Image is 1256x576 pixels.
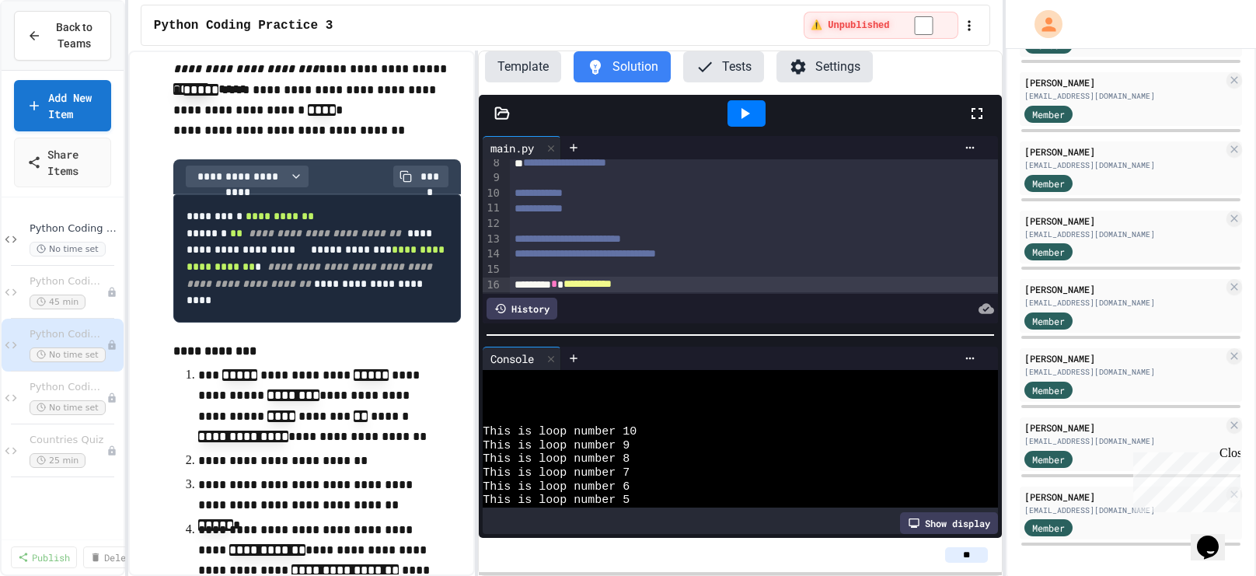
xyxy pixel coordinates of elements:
span: This is loop number 10 [483,425,637,439]
div: 17 [483,292,502,308]
span: Member [1032,107,1065,121]
span: 25 min [30,453,85,468]
span: No time set [30,347,106,362]
div: 12 [483,216,502,232]
div: main.py [483,136,561,159]
div: Show display [900,512,998,534]
div: [EMAIL_ADDRESS][DOMAIN_NAME] [1024,504,1223,516]
button: Solution [574,51,671,82]
input: publish toggle [896,16,952,35]
div: Chat with us now!Close [6,6,107,99]
div: 11 [483,201,502,216]
div: My Account [1018,6,1066,42]
span: Member [1032,452,1065,466]
span: Python Coding Practice 4 [30,381,106,394]
div: 8 [483,155,502,171]
span: Back to Teams [51,19,98,52]
div: [EMAIL_ADDRESS][DOMAIN_NAME] [1024,159,1223,171]
div: Console [483,351,542,367]
span: This is loop number 5 [483,494,630,508]
a: Add New Item [14,80,111,131]
span: Python Coding Practice 3 [30,328,106,341]
span: This is loop number 6 [483,480,630,494]
button: Tests [683,51,764,82]
span: Member [1032,245,1065,259]
span: Member [1032,314,1065,328]
button: Settings [776,51,873,82]
span: Member [1032,176,1065,190]
div: [EMAIL_ADDRESS][DOMAIN_NAME] [1024,229,1223,240]
div: 15 [483,262,502,278]
span: Python Coding Practice 3 [154,16,333,35]
span: ⚠️ Unpublished [811,19,889,32]
div: [EMAIL_ADDRESS][DOMAIN_NAME] [1024,297,1223,309]
div: Unpublished [106,340,117,351]
span: This is loop number 8 [483,452,630,466]
div: Unpublished [106,287,117,298]
span: This is loop number 9 [483,439,630,453]
div: [PERSON_NAME] [1024,351,1223,365]
div: History [487,298,557,319]
div: [PERSON_NAME] [1024,214,1223,228]
div: [EMAIL_ADDRESS][DOMAIN_NAME] [1024,366,1223,378]
span: This is loop number 7 [483,466,630,480]
div: 13 [483,232,502,247]
div: [PERSON_NAME] [1024,75,1223,89]
span: Python Coding Practice 2 [30,275,106,288]
div: [PERSON_NAME] [1024,282,1223,296]
iframe: chat widget [1127,446,1240,512]
span: Python Coding Practice 1 [30,222,120,236]
a: Share Items [14,138,111,187]
div: ⚠️ Students cannot see this content! Click the toggle to publish it and make it visible to your c... [804,12,958,39]
span: Member [1032,383,1065,397]
button: Template [485,51,561,82]
div: 9 [483,170,502,186]
div: [PERSON_NAME] [1024,145,1223,159]
a: Publish [11,546,77,568]
div: Console [483,347,561,370]
button: Back to Teams [14,11,111,61]
div: Unpublished [106,445,117,456]
span: Member [1032,521,1065,535]
div: [PERSON_NAME] [1024,490,1223,504]
div: 16 [483,278,502,293]
div: [PERSON_NAME] [1024,421,1223,435]
div: Unpublished [106,393,117,403]
span: 45 min [30,295,85,309]
span: No time set [30,242,106,257]
iframe: chat widget [1191,514,1240,560]
div: 14 [483,246,502,262]
a: Delete [83,546,144,568]
span: No time set [30,400,106,415]
span: Countries Quiz [30,434,106,447]
div: [EMAIL_ADDRESS][DOMAIN_NAME] [1024,435,1223,447]
div: [EMAIL_ADDRESS][DOMAIN_NAME] [1024,90,1223,102]
div: main.py [483,140,542,156]
div: 10 [483,186,502,201]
